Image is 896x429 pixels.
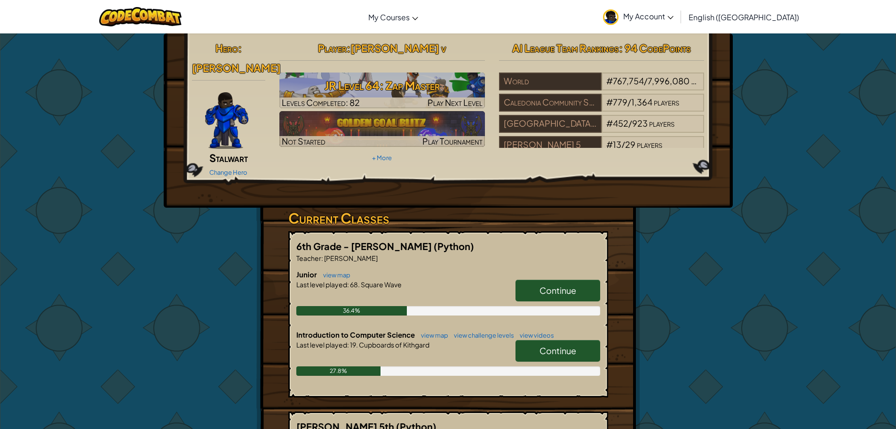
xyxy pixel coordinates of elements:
[416,332,448,339] a: view map
[613,75,644,86] span: 767,754
[321,254,323,262] span: :
[499,94,602,112] div: Caledonia Community Schools
[279,111,485,147] img: Golden Goal
[627,97,631,107] span: /
[192,61,281,74] span: [PERSON_NAME]
[99,7,182,26] img: CodeCombat logo
[296,330,416,339] span: Introduction to Computer Science
[422,136,483,146] span: Play Tournament
[499,115,602,133] div: [GEOGRAPHIC_DATA][PERSON_NAME]
[358,340,429,349] span: Cupboards of Kithgard
[606,75,613,86] span: #
[621,139,625,150] span: /
[372,154,392,162] a: + More
[238,41,242,55] span: :
[318,271,350,279] a: view map
[296,270,318,279] span: Junior
[279,73,485,108] a: Play Next Level
[296,240,434,252] span: 6th Grade - [PERSON_NAME]
[515,332,554,339] a: view videos
[296,306,407,316] div: 36.4%
[296,280,347,289] span: Last level played
[648,75,690,86] span: 7,996,080
[539,345,576,356] span: Continue
[282,97,360,108] span: Levels Completed: 82
[282,136,325,146] span: Not Started
[644,75,648,86] span: /
[632,118,648,129] span: 923
[613,97,627,107] span: 779
[606,139,613,150] span: #
[318,41,347,55] span: Player
[637,139,662,150] span: players
[347,41,350,55] span: :
[684,4,804,30] a: English ([GEOGRAPHIC_DATA])
[499,124,705,135] a: [GEOGRAPHIC_DATA][PERSON_NAME]#452/923players
[434,240,474,252] span: (Python)
[296,254,321,262] span: Teacher
[323,254,378,262] span: [PERSON_NAME]
[613,118,628,129] span: 452
[689,12,799,22] span: English ([GEOGRAPHIC_DATA])
[288,208,608,229] h3: Current Classes
[368,12,410,22] span: My Courses
[209,169,247,176] a: Change Hero
[606,118,613,129] span: #
[512,41,619,55] span: AI League Team Rankings
[499,81,705,92] a: World#767,754/7,996,080players
[499,73,602,90] div: World
[625,139,635,150] span: 29
[428,97,483,108] span: Play Next Level
[631,97,652,107] span: 1,364
[350,41,446,55] span: [PERSON_NAME] v
[499,103,705,113] a: Caledonia Community Schools#779/1,364players
[215,41,238,55] span: Hero
[347,280,349,289] span: :
[296,340,347,349] span: Last level played
[628,118,632,129] span: /
[499,145,705,156] a: [PERSON_NAME] 5#13/29players
[654,97,679,107] span: players
[449,332,514,339] a: view challenge levels
[205,92,248,149] img: Gordon-selection-pose.png
[613,139,621,150] span: 13
[360,280,402,289] span: Square Wave
[347,340,349,349] span: :
[209,151,248,164] span: Stalwart
[364,4,423,30] a: My Courses
[279,75,485,96] h3: JR Level 64: Zap Master
[598,2,678,32] a: My Account
[296,366,381,376] div: 27.8%
[279,111,485,147] a: Not StartedPlay Tournament
[649,118,674,129] span: players
[349,340,358,349] span: 19.
[603,9,618,25] img: avatar
[539,285,576,296] span: Continue
[623,11,674,21] span: My Account
[619,41,691,55] span: : 94 CodePoints
[499,136,602,154] div: [PERSON_NAME] 5
[279,73,485,108] img: JR Level 64: Zap Master
[606,97,613,107] span: #
[349,280,360,289] span: 68.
